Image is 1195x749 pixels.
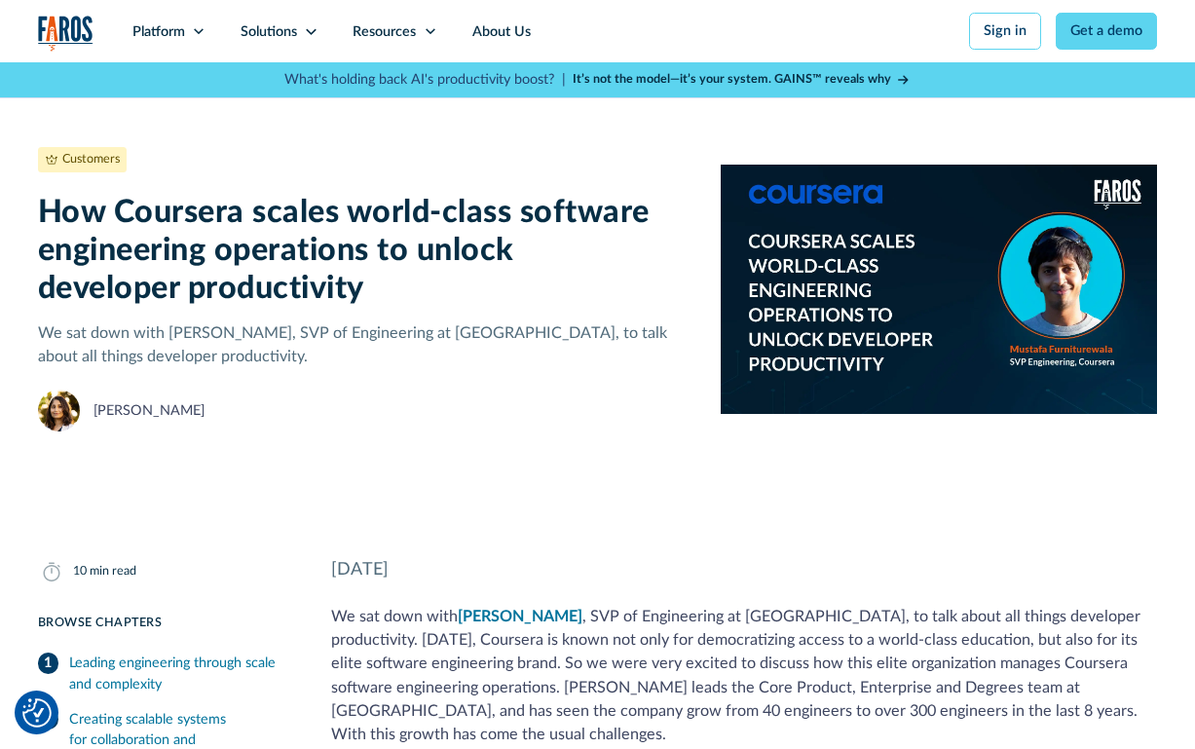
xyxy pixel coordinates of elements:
[38,646,290,701] a: Leading engineering through scale and complexity
[573,70,911,89] a: It’s not the model—it’s your system. GAINS™ reveals why
[93,400,205,422] div: [PERSON_NAME]
[73,562,87,580] div: 10
[38,390,205,431] a: Shubha Nabar[PERSON_NAME]
[353,21,416,43] div: Resources
[38,321,693,369] p: We sat down with [PERSON_NAME], SVP of Engineering at [GEOGRAPHIC_DATA], to talk about all things...
[721,147,1157,431] img: White banner with an image on the right: On a blue background, there is a blue Coursera logo and ...
[38,16,93,52] a: home
[132,21,185,43] div: Platform
[22,698,52,728] img: Revisit consent button
[90,562,136,580] div: min read
[331,557,1157,583] div: [DATE]
[38,614,290,632] div: Browse Chapters
[969,13,1042,50] a: Sign in
[1056,13,1158,50] a: Get a demo
[38,16,93,52] img: Logo of the analytics and reporting company Faros.
[62,150,120,169] div: Customers
[284,69,566,91] p: What's holding back AI's productivity boost? |
[69,653,289,694] div: Leading engineering through scale and complexity
[573,73,891,85] strong: It’s not the model—it’s your system. GAINS™ reveals why
[331,605,1157,747] p: We sat down with , SVP of Engineering at [GEOGRAPHIC_DATA], to talk about all things developer pr...
[458,609,582,624] a: [PERSON_NAME]
[22,698,52,728] button: Cookie Settings
[241,21,297,43] div: Solutions
[38,390,80,431] img: Shubha Nabar
[38,194,693,307] h1: How Coursera scales world-class software engineering operations to unlock developer productivity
